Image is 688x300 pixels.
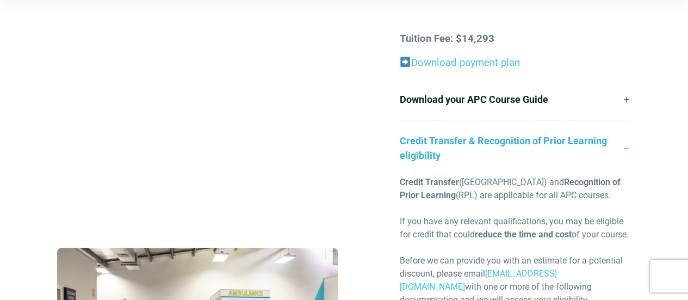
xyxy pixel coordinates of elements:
a: Download payment plan [399,57,519,69]
a: Download your APC Course Guide [399,79,631,120]
div: ([GEOGRAPHIC_DATA]) and (RPL) are applicable for all APC courses. [399,176,631,202]
img: ➡️ [400,57,411,67]
strong: Credit Transfer [399,177,458,187]
strong: reduce the time and cost [474,229,571,240]
strong: Tuition Fee: $14,293 [399,33,494,45]
a: Credit Transfer & Recognition of Prior Learning eligibility [399,120,631,176]
div: If you have any relevant qualifications, you may be eligible for credit that could of your course. [399,215,631,241]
